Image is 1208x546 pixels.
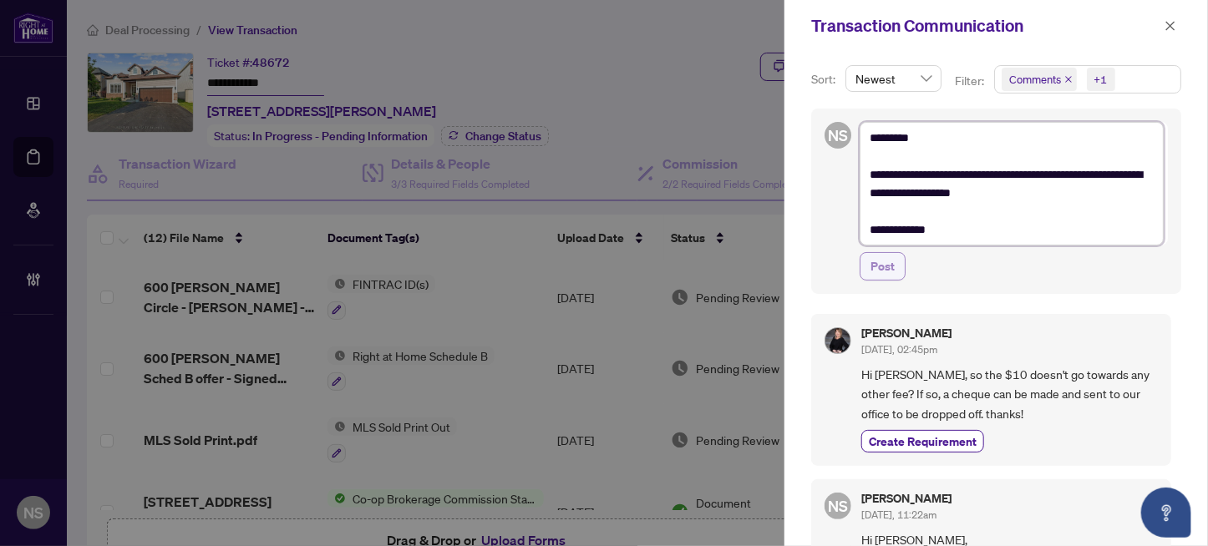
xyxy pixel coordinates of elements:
[1002,68,1077,91] span: Comments
[1141,488,1191,538] button: Open asap
[1009,71,1061,88] span: Comments
[1064,75,1073,83] span: close
[1094,71,1108,88] div: +1
[811,13,1160,38] div: Transaction Communication
[811,70,839,88] p: Sort:
[870,253,895,280] span: Post
[869,432,977,450] span: Create Requirement
[955,72,987,90] p: Filter:
[825,328,850,353] img: Profile Icon
[861,508,936,521] span: [DATE], 11:22am
[828,124,848,147] span: NS
[855,66,931,91] span: Newest
[828,494,848,518] span: NS
[861,493,952,504] h5: [PERSON_NAME]
[861,327,952,339] h5: [PERSON_NAME]
[861,343,937,356] span: [DATE], 02:45pm
[861,430,984,452] button: Create Requirement
[861,365,1158,423] span: Hi [PERSON_NAME], so the $10 doesn't go towards any other fee? If so, a cheque can be made and se...
[860,252,906,281] button: Post
[1165,20,1176,32] span: close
